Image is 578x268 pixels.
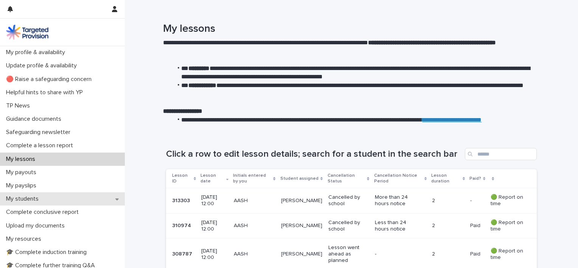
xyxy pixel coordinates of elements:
p: Update profile & availability [3,62,83,69]
p: Paid? [469,175,481,183]
p: My profile & availability [3,49,71,56]
p: Complete a lesson report [3,142,79,149]
tr: 310974310974 [DATE] 12:00AASH[PERSON_NAME]Cancelled by schoolLess than 24 hours notice2PaidPaid 🟢... [166,213,537,238]
p: My resources [3,235,47,243]
h1: My lessons [163,23,534,36]
p: AASH [234,251,275,257]
tr: 313303313303 [DATE] 12:00AASH[PERSON_NAME]Cancelled by schoolMore than 24 hours notice2-- 🟢 Repor... [166,188,537,213]
p: Helpful hints to share with YP [3,89,89,96]
p: [PERSON_NAME] [281,198,322,204]
p: [DATE] 12:00 [201,248,228,261]
p: 🟢 Report on time [491,194,525,207]
p: AASH [234,223,275,229]
p: More than 24 hours notice [375,194,417,207]
p: Less than 24 hours notice [375,220,417,232]
p: [PERSON_NAME] [281,251,322,257]
p: 2 [432,251,464,257]
p: Paid [470,221,482,229]
p: Safeguarding newsletter [3,129,76,136]
p: Complete conclusive report [3,209,85,216]
p: Upload my documents [3,222,71,229]
p: [DATE] 12:00 [201,220,228,232]
p: Guidance documents [3,115,67,123]
p: 310974 [172,221,193,229]
p: Student assigned [280,175,319,183]
p: 🟢 Report on time [491,248,525,261]
p: Lesson went ahead as planned [328,245,369,263]
p: 🔴 Raise a safeguarding concern [3,76,98,83]
p: - [470,196,473,204]
p: 308787 [172,249,194,257]
p: Cancelled by school [328,220,369,232]
p: TP News [3,102,36,109]
input: Search [465,148,537,160]
p: AASH [234,198,275,204]
img: M5nRWzHhSzIhMunXDL62 [6,25,48,40]
h1: Click a row to edit lesson details; search for a student in the search bar [166,149,462,160]
p: Initials entered by you [233,171,271,185]
p: My payslips [3,182,42,189]
p: Cancellation Notice Period [374,171,423,185]
p: Lesson duration [431,171,461,185]
p: Cancellation Status [328,171,365,185]
p: My students [3,195,45,203]
p: Lesson ID [172,171,192,185]
p: 2 [432,198,464,204]
p: Cancelled by school [328,194,369,207]
p: My payouts [3,169,42,176]
p: - [375,251,417,257]
p: Lesson date [200,171,224,185]
p: 🟢 Report on time [491,220,525,232]
p: [PERSON_NAME] [281,223,322,229]
p: My lessons [3,156,41,163]
p: 313303 [172,196,191,204]
p: [DATE] 12:00 [201,194,228,207]
p: 🎓 Complete induction training [3,249,93,256]
p: 2 [432,223,464,229]
p: Paid [470,249,482,257]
